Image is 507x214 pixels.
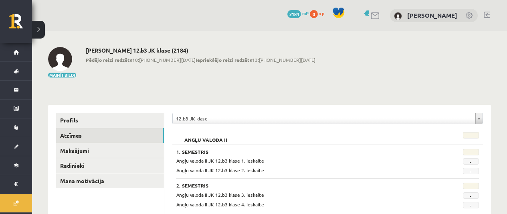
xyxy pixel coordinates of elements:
h3: 2. Semestris [176,183,426,188]
span: Angļu valoda II JK 12.b3 klase 4. ieskaite [176,201,264,208]
h3: 1. Semestris [176,149,426,155]
a: 2184 mP [287,10,309,16]
span: 0 [310,10,318,18]
button: Mainīt bildi [48,73,76,77]
a: 12.b3 JK klase [173,113,483,124]
span: Angļu valoda II JK 12.b3 klase 3. ieskaite [176,192,264,198]
img: Elīza Poļiščuka [394,12,402,20]
h2: Angļu valoda II [176,132,235,140]
a: Mana motivācija [56,173,164,188]
span: - [463,168,479,174]
span: - [463,192,479,199]
span: 12.b3 JK klase [176,113,472,124]
span: 2184 [287,10,301,18]
a: Rīgas 1. Tālmācības vidusskola [9,14,32,34]
a: 0 xp [310,10,328,16]
a: Atzīmes [56,128,164,143]
span: Angļu valoda II JK 12.b3 klase 2. ieskaite [176,167,264,173]
span: - [463,202,479,208]
h2: [PERSON_NAME] 12.b3 JK klase (2184) [86,47,315,54]
a: Radinieki [56,158,164,173]
span: 10:[PHONE_NUMBER][DATE] 13:[PHONE_NUMBER][DATE] [86,56,315,63]
a: Profils [56,113,164,128]
span: Angļu valoda II JK 12.b3 klase 1. ieskaite [176,157,264,164]
span: mP [302,10,309,16]
span: xp [319,10,324,16]
a: Maksājumi [56,143,164,158]
span: - [463,158,479,165]
b: Iepriekšējo reizi redzēts [196,57,252,63]
b: Pēdējo reizi redzēts [86,57,132,63]
img: Elīza Poļiščuka [48,47,72,71]
a: [PERSON_NAME] [407,11,457,19]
